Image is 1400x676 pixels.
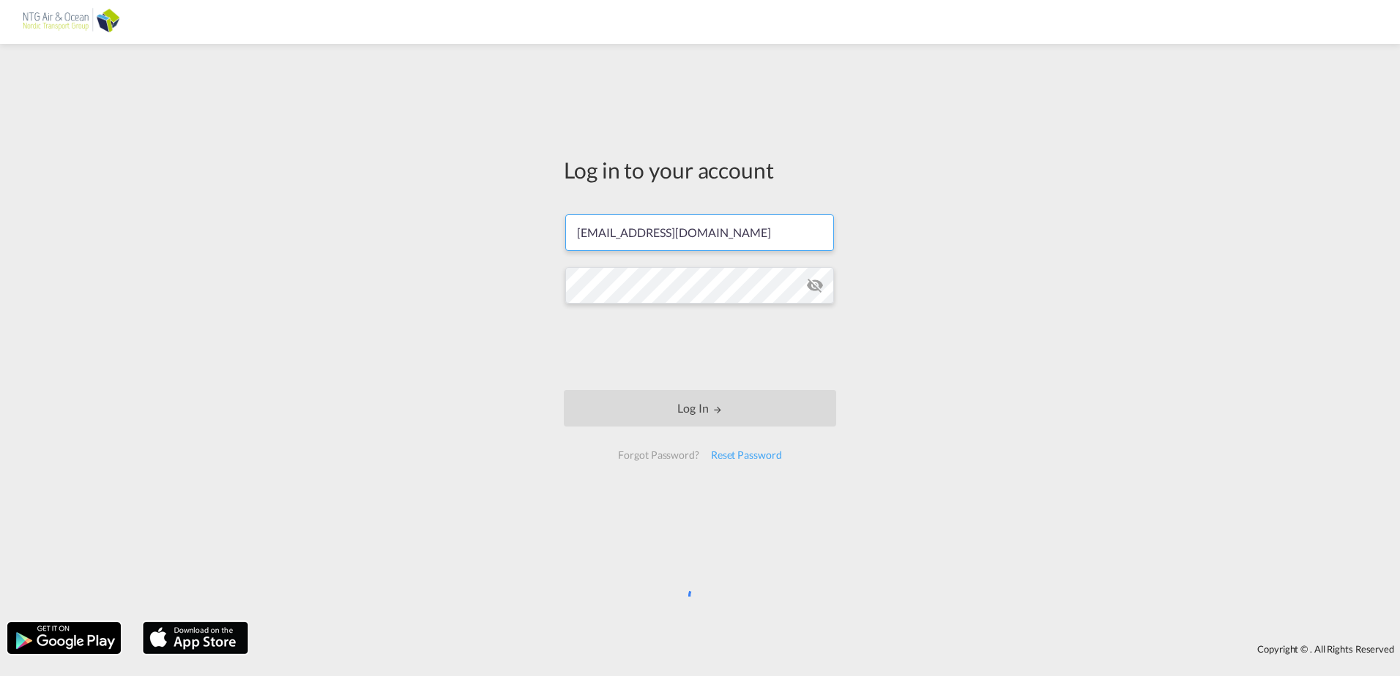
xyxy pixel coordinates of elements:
div: Forgot Password? [612,442,704,468]
input: Enter email/phone number [565,214,834,251]
button: LOGIN [564,390,836,427]
div: Log in to your account [564,154,836,185]
img: af31b1c0b01f11ecbc353f8e72265e29.png [22,6,121,39]
img: apple.png [141,620,250,656]
div: Reset Password [705,442,788,468]
img: google.png [6,620,122,656]
md-icon: icon-eye-off [806,277,824,294]
iframe: reCAPTCHA [589,318,811,375]
div: Copyright © . All Rights Reserved [256,636,1400,661]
